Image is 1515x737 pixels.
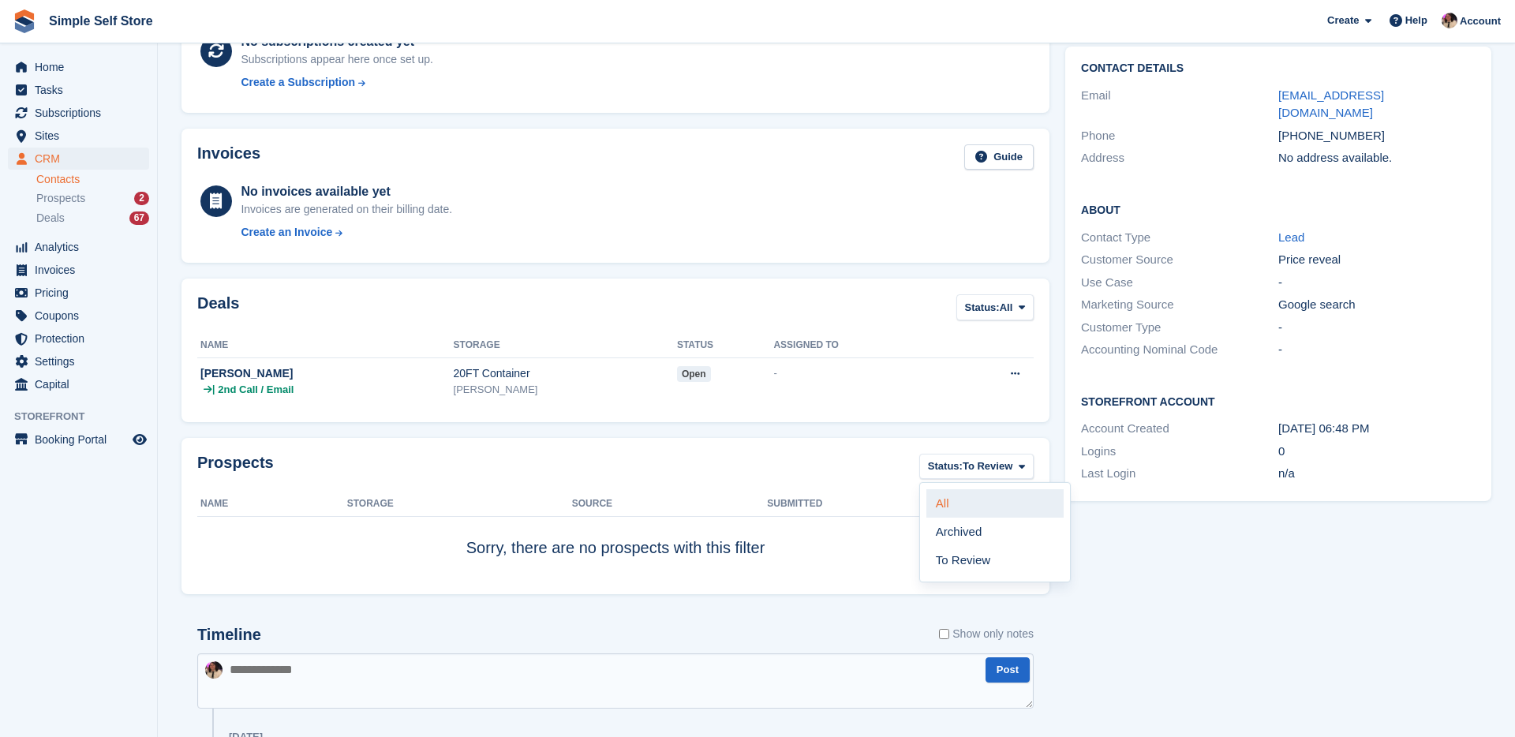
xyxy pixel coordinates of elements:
div: Customer Type [1081,319,1278,337]
div: - [773,365,946,381]
div: 2 [134,192,149,205]
div: Account Created [1081,420,1278,438]
a: Lead [1278,230,1304,244]
div: n/a [1278,465,1476,483]
div: - [1278,274,1476,292]
div: Marketing Source [1081,296,1278,314]
span: Prospects [36,191,85,206]
a: Contacts [36,172,149,187]
span: Capital [35,373,129,395]
div: 20FT Container [454,365,677,382]
div: - [1278,341,1476,359]
div: Address [1081,149,1278,167]
th: Assigned to [773,333,946,358]
div: Subscriptions appear here once set up. [241,51,433,68]
span: Subscriptions [35,102,129,124]
h2: Invoices [197,144,260,170]
span: Create [1327,13,1359,28]
a: Prospects 2 [36,190,149,207]
div: Customer Source [1081,251,1278,269]
span: | [212,382,215,398]
span: Status: [928,458,963,474]
div: Email [1081,87,1278,122]
a: menu [8,305,149,327]
div: - [1278,319,1476,337]
div: [DATE] 06:48 PM [1278,420,1476,438]
h2: Timeline [197,626,261,644]
th: Storage [454,333,677,358]
img: Scott McCutcheon [1442,13,1457,28]
span: To Review [963,458,1012,474]
th: Source [572,492,768,517]
a: Archived [926,518,1064,546]
th: Submitted [767,492,1034,517]
th: Name [197,492,347,517]
a: Guide [964,144,1034,170]
span: Storefront [14,409,157,425]
span: open [677,366,711,382]
a: menu [8,373,149,395]
div: Price reveal [1278,251,1476,269]
th: Storage [347,492,572,517]
a: Preview store [130,430,149,449]
div: [PERSON_NAME] [454,382,677,398]
a: Create a Subscription [241,74,433,91]
span: Deals [36,211,65,226]
button: Post [986,657,1030,683]
h2: About [1081,201,1476,217]
a: menu [8,236,149,258]
span: CRM [35,148,129,170]
a: menu [8,327,149,350]
a: [EMAIL_ADDRESS][DOMAIN_NAME] [1278,88,1384,120]
a: menu [8,148,149,170]
span: Tasks [35,79,129,101]
h2: Contact Details [1081,62,1476,75]
th: Name [197,333,454,358]
span: Analytics [35,236,129,258]
label: Show only notes [939,626,1034,642]
a: menu [8,56,149,78]
a: All [926,489,1064,518]
button: Status: To Review [919,454,1034,480]
button: Status: All [956,294,1034,320]
span: Booking Portal [35,428,129,451]
a: menu [8,350,149,372]
div: Google search [1278,296,1476,314]
a: menu [8,102,149,124]
h2: Deals [197,294,239,324]
div: Last Login [1081,465,1278,483]
span: Help [1405,13,1427,28]
span: Settings [35,350,129,372]
h2: Prospects [197,454,274,483]
a: menu [8,79,149,101]
span: Coupons [35,305,129,327]
span: Protection [35,327,129,350]
div: Use Case [1081,274,1278,292]
div: 67 [129,211,149,225]
a: menu [8,282,149,304]
a: menu [8,428,149,451]
th: Status [677,333,773,358]
span: All [1000,300,1013,316]
span: Sorry, there are no prospects with this filter [466,539,765,556]
img: stora-icon-8386f47178a22dfd0bd8f6a31ec36ba5ce8667c1dd55bd0f319d3a0aa187defe.svg [13,9,36,33]
div: Create a Subscription [241,74,355,91]
img: Scott McCutcheon [205,661,223,679]
span: Pricing [35,282,129,304]
span: 2nd Call / Email [218,382,294,398]
input: Show only notes [939,626,949,642]
div: Contact Type [1081,229,1278,247]
span: Invoices [35,259,129,281]
span: Status: [965,300,1000,316]
div: 0 [1278,443,1476,461]
a: menu [8,259,149,281]
span: Home [35,56,129,78]
span: Sites [35,125,129,147]
a: Create an Invoice [241,224,452,241]
div: Phone [1081,127,1278,145]
h2: Storefront Account [1081,393,1476,409]
div: Accounting Nominal Code [1081,341,1278,359]
div: No invoices available yet [241,182,452,201]
span: Account [1460,13,1501,29]
div: Logins [1081,443,1278,461]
